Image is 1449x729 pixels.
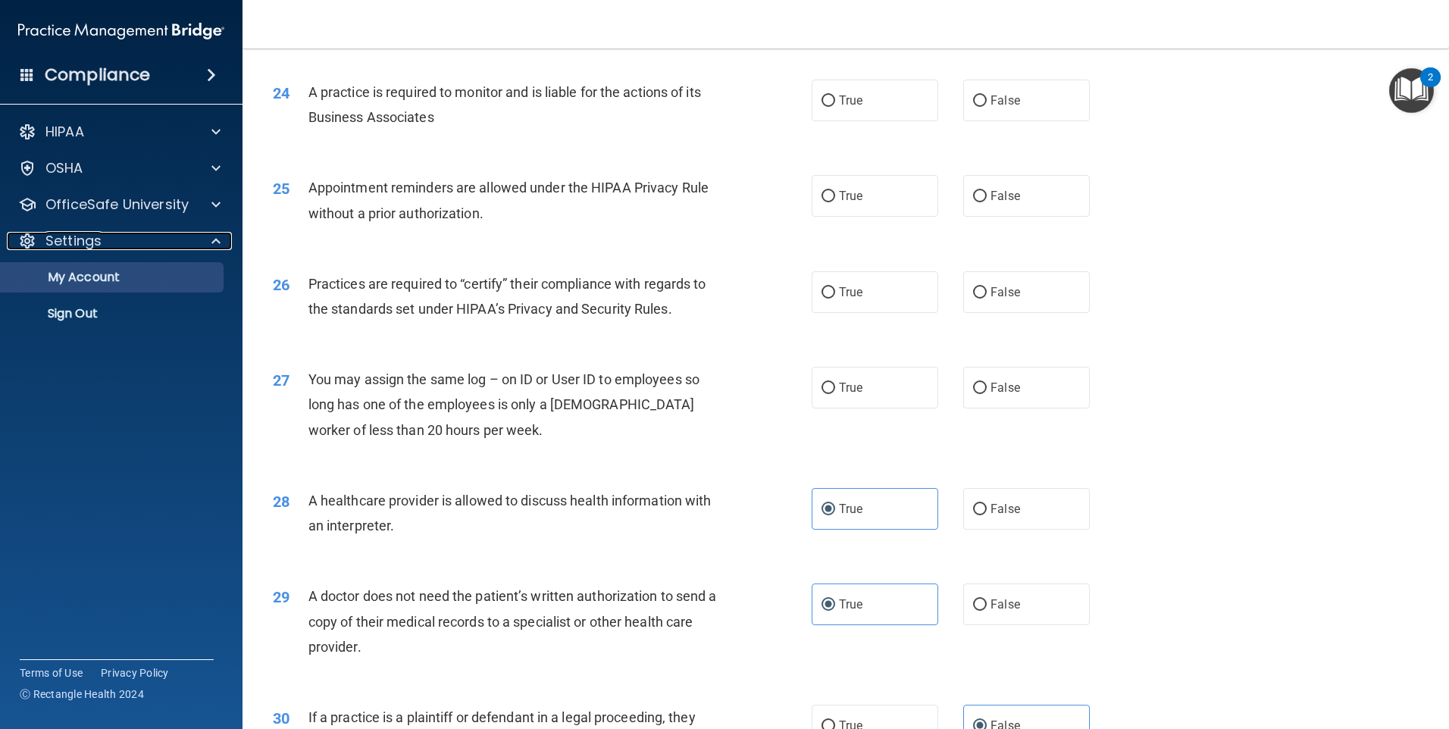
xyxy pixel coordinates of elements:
span: 30 [273,709,289,727]
span: True [839,189,862,203]
input: False [973,95,987,107]
a: Privacy Policy [101,665,169,681]
span: 24 [273,84,289,102]
span: False [991,380,1020,395]
span: False [991,502,1020,516]
input: True [822,383,835,394]
span: A doctor does not need the patient’s written authorization to send a copy of their medical record... [308,588,717,654]
span: Ⓒ Rectangle Health 2024 [20,687,144,702]
button: Open Resource Center, 2 new notifications [1389,68,1434,113]
p: My Account [10,270,217,285]
span: Practices are required to “certify” their compliance with regards to the standards set under HIPA... [308,276,706,317]
a: HIPAA [18,123,221,141]
input: False [973,383,987,394]
span: True [839,597,862,612]
span: 29 [273,588,289,606]
span: 27 [273,371,289,390]
input: False [973,191,987,202]
a: Settings [18,232,221,250]
iframe: Drift Widget Chat Controller [1373,624,1431,682]
img: PMB logo [18,16,224,46]
span: True [839,93,862,108]
p: OfficeSafe University [45,196,189,214]
input: True [822,504,835,515]
a: Terms of Use [20,665,83,681]
input: True [822,95,835,107]
span: A healthcare provider is allowed to discuss health information with an interpreter. [308,493,712,533]
div: 2 [1428,77,1433,97]
input: False [973,599,987,611]
input: True [822,287,835,299]
span: True [839,502,862,516]
span: True [839,380,862,395]
span: True [839,285,862,299]
a: OSHA [18,159,221,177]
span: False [991,597,1020,612]
span: A practice is required to monitor and is liable for the actions of its Business Associates [308,84,701,125]
span: False [991,285,1020,299]
input: True [822,599,835,611]
span: Appointment reminders are allowed under the HIPAA Privacy Rule without a prior authorization. [308,180,709,221]
p: Settings [45,232,102,250]
span: False [991,189,1020,203]
input: True [822,191,835,202]
span: You may assign the same log – on ID or User ID to employees so long has one of the employees is o... [308,371,699,437]
span: 25 [273,180,289,198]
span: False [991,93,1020,108]
span: 26 [273,276,289,294]
input: False [973,504,987,515]
span: 28 [273,493,289,511]
p: Sign Out [10,306,217,321]
h4: Compliance [45,64,150,86]
p: OSHA [45,159,83,177]
a: OfficeSafe University [18,196,221,214]
p: HIPAA [45,123,84,141]
input: False [973,287,987,299]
